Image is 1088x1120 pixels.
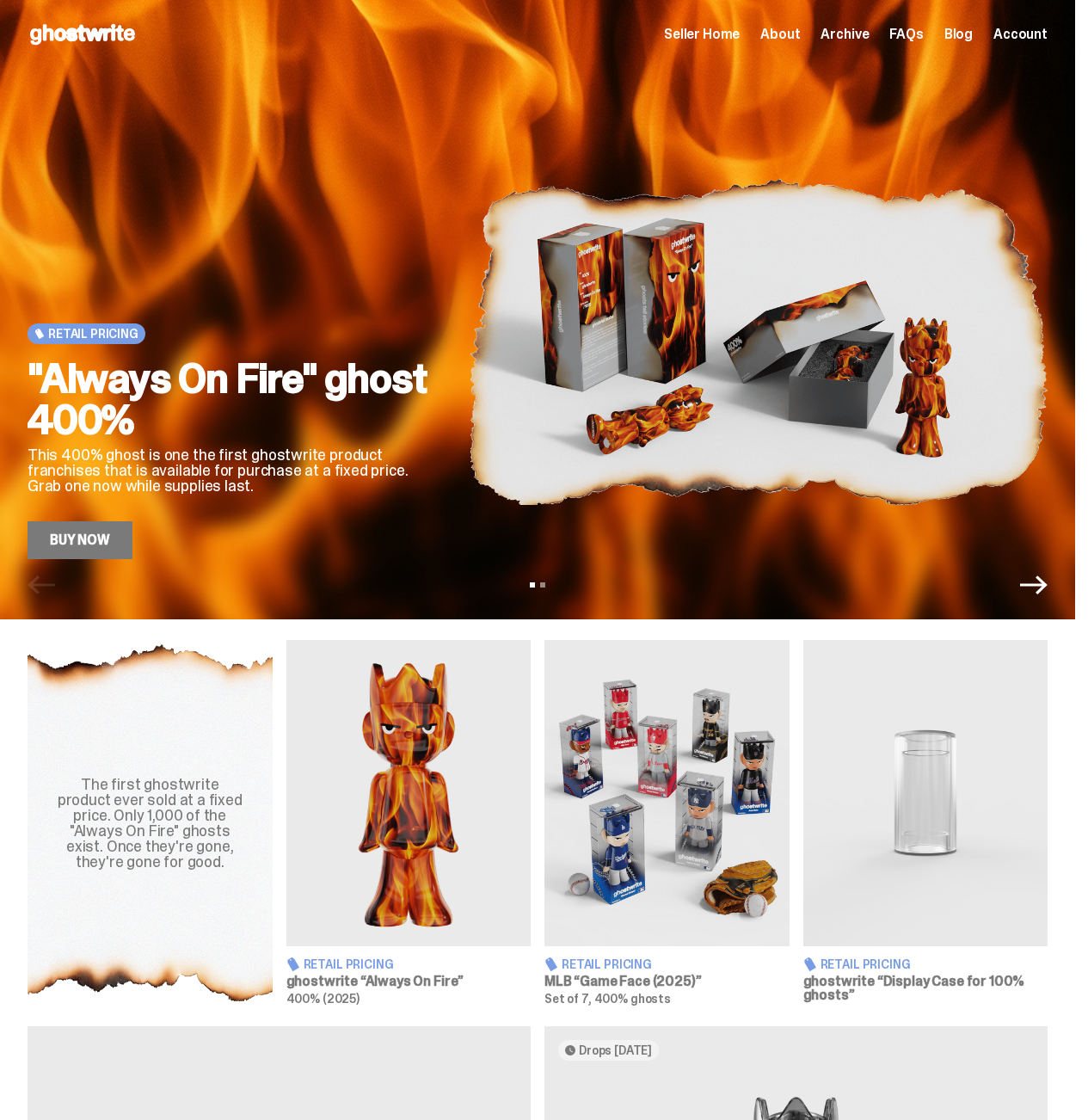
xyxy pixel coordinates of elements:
[664,28,740,41] a: Seller Home
[48,777,252,870] div: The first ghostwrite product ever sold at a fixed price. Only 1,000 of the "Always On Fire" ghost...
[28,358,441,440] h2: "Always On Fire" ghost 400%
[803,975,1048,1002] h3: ghostwrite “Display Case for 100% ghosts”
[286,640,532,946] img: Always On Fire
[821,958,911,970] span: Retail Pricing
[993,28,1048,41] a: Account
[1020,571,1048,599] button: Next
[469,125,1048,559] img: "Always On Fire" ghost 400%
[544,991,671,1006] span: Set of 7, 400% ghosts
[28,447,441,494] p: This 400% ghost is one the first ghostwrite product franchises that is available for purchase at ...
[544,640,790,1006] a: Game Face (2025) Retail Pricing
[540,582,545,588] button: View slide 2
[944,28,973,41] a: Blog
[286,991,360,1006] span: 400% (2025)
[821,28,869,41] a: Archive
[579,1043,652,1057] span: Drops [DATE]
[530,582,535,588] button: View slide 1
[544,640,790,946] img: Game Face (2025)
[48,327,138,341] span: Retail Pricing
[760,28,800,41] a: About
[286,640,532,1006] a: Always On Fire Retail Pricing
[28,521,132,559] a: Buy Now
[803,640,1048,946] img: Display Case for 100% ghosts
[304,958,394,970] span: Retail Pricing
[889,28,923,41] a: FAQs
[544,975,790,988] h3: MLB “Game Face (2025)”
[803,640,1048,1006] a: Display Case for 100% ghosts Retail Pricing
[562,958,652,970] span: Retail Pricing
[286,975,532,988] h3: ghostwrite “Always On Fire”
